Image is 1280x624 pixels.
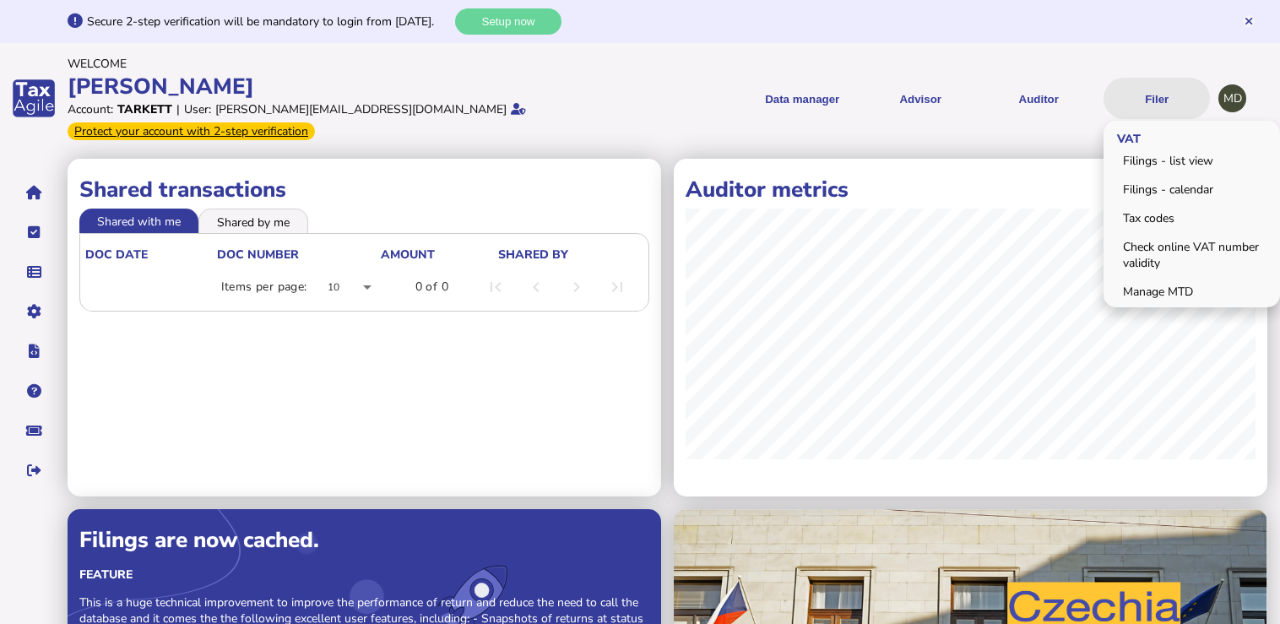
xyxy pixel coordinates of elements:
div: Amount [381,247,435,263]
button: Shows a dropdown of Data manager options [749,78,855,119]
div: [PERSON_NAME][EMAIL_ADDRESS][DOMAIN_NAME] [215,101,507,117]
button: Help pages [16,373,52,409]
div: shared by [498,247,568,263]
i: Email verified [511,103,526,115]
button: Raise a support ticket [16,413,52,448]
div: Filings are now cached. [79,525,649,555]
button: Filer [1104,78,1210,119]
button: Hide message [1243,15,1255,27]
div: Welcome [68,56,635,72]
button: Shows a dropdown of VAT Advisor options [867,78,974,119]
div: doc number [217,247,379,263]
div: From Oct 1, 2025, 2-step verification will be required to login. Set it up now... [68,122,315,140]
div: doc number [217,247,299,263]
menu: navigate products [643,78,1211,119]
button: Data manager [16,254,52,290]
a: Filings - calendar [1106,176,1277,203]
div: 0 of 0 [415,279,448,296]
div: User: [184,101,211,117]
h1: Auditor metrics [686,175,1256,204]
div: [PERSON_NAME] [68,72,635,101]
div: Account: [68,101,113,117]
button: Auditor [985,78,1092,119]
i: Data manager [27,272,41,273]
div: Tarkett [117,101,172,117]
a: Filings - list view [1106,148,1277,174]
span: VAT [1104,117,1149,157]
div: doc date [85,247,215,263]
div: doc date [85,247,148,263]
li: Shared with me [79,209,198,232]
div: shared by [498,247,641,263]
div: Secure 2-step verification will be mandatory to login from [DATE]. [87,14,451,30]
div: | [176,101,180,117]
a: Check online VAT number validity [1106,234,1277,276]
div: Items per page: [221,279,307,296]
h1: Shared transactions [79,175,649,204]
button: Developer hub links [16,334,52,369]
div: Amount [381,247,496,263]
button: Manage settings [16,294,52,329]
li: Shared by me [198,209,308,232]
button: Tasks [16,214,52,250]
a: Manage MTD [1106,279,1277,305]
button: Setup now [455,8,561,35]
button: Home [16,175,52,210]
div: Profile settings [1218,84,1246,112]
div: Feature [79,567,649,583]
button: Sign out [16,453,52,488]
a: Tax codes [1106,205,1277,231]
